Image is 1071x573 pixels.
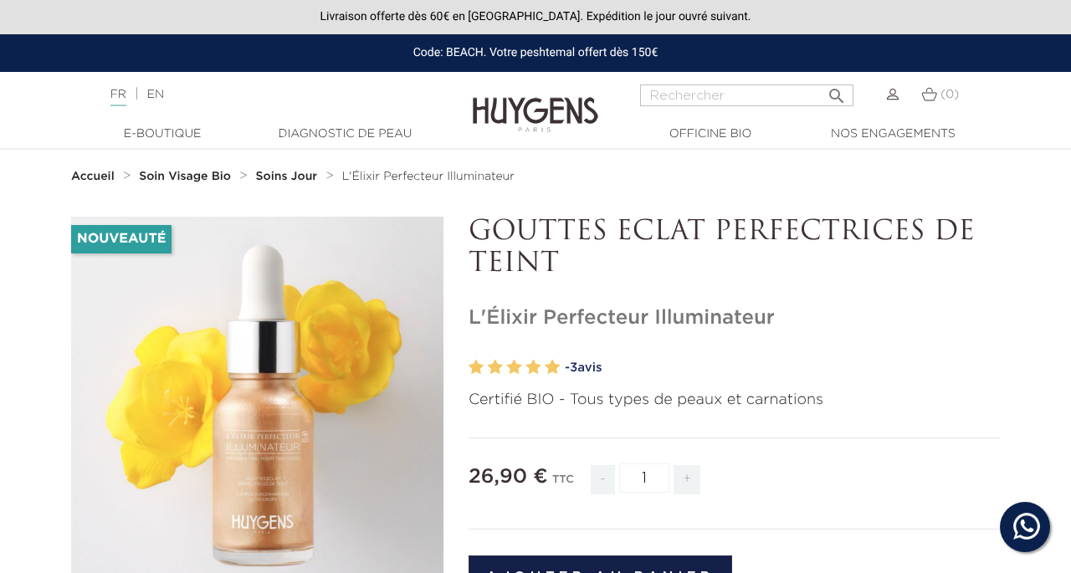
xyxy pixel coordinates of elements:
strong: Soins Jour [256,171,318,182]
label: 1 [469,356,484,380]
div: | [102,84,434,105]
label: 4 [525,356,541,380]
li: Nouveauté [71,225,172,253]
span: - [591,465,614,494]
a: Nos engagements [809,125,976,143]
a: -3avis [565,356,1000,381]
strong: Accueil [71,171,115,182]
a: Officine Bio [627,125,794,143]
a: L'Élixir Perfecteur Illuminateur [342,170,515,183]
a: Soin Visage Bio [139,170,235,183]
a: Soins Jour [256,170,321,183]
label: 3 [507,356,522,380]
p: GOUTTES ECLAT PERFECTRICES DE TEINT [469,217,1000,281]
span: + [674,465,700,494]
img: Huygens [473,70,598,135]
strong: Soin Visage Bio [139,171,231,182]
a: Diagnostic de peau [261,125,428,143]
a: E-Boutique [79,125,246,143]
span: 26,90 € [469,467,548,487]
span: (0) [940,89,959,100]
input: Rechercher [640,84,853,106]
span: 3 [570,361,577,374]
i:  [827,81,847,101]
span: L'Élixir Perfecteur Illuminateur [342,171,515,182]
a: Accueil [71,170,118,183]
a: EN [147,89,164,100]
a: FR [110,89,126,106]
p: Certifié BIO - Tous types de peaux et carnations [469,389,1000,412]
input: Quantité [619,463,669,493]
label: 2 [488,356,503,380]
label: 5 [545,356,560,380]
h1: L'Élixir Perfecteur Illuminateur [469,306,1000,330]
button:  [822,79,852,102]
div: TTC [552,462,574,507]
